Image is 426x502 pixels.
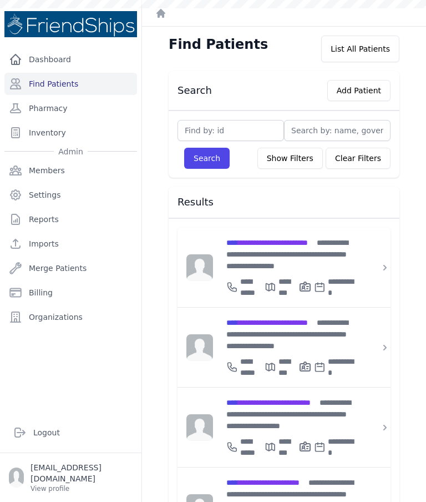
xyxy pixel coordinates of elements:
a: Settings [4,184,137,206]
a: Pharmacy [4,97,137,119]
img: person-242608b1a05df3501eefc295dc1bc67a.jpg [186,254,213,281]
img: Medical Missions EMR [4,11,137,37]
p: [EMAIL_ADDRESS][DOMAIN_NAME] [31,462,133,484]
a: Members [4,159,137,182]
button: Search [184,148,230,169]
a: Find Patients [4,73,137,95]
h3: Results [177,195,390,209]
a: Merge Patients [4,257,137,279]
button: Clear Filters [326,148,390,169]
h3: Search [177,84,212,97]
a: Organizations [4,306,137,328]
button: Add Patient [327,80,390,101]
button: Show Filters [257,148,323,169]
img: person-242608b1a05df3501eefc295dc1bc67a.jpg [186,334,213,361]
a: Imports [4,233,137,255]
p: View profile [31,484,133,493]
input: Search by: name, government id or phone [284,120,390,141]
h1: Find Patients [169,36,268,53]
a: Logout [9,421,133,444]
a: [EMAIL_ADDRESS][DOMAIN_NAME] View profile [9,462,133,493]
a: Inventory [4,122,137,144]
img: person-242608b1a05df3501eefc295dc1bc67a.jpg [186,414,213,441]
a: Billing [4,282,137,304]
span: Admin [54,146,88,157]
a: Dashboard [4,48,137,71]
a: Reports [4,208,137,230]
input: Find by: id [177,120,284,141]
div: List All Patients [321,36,399,62]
